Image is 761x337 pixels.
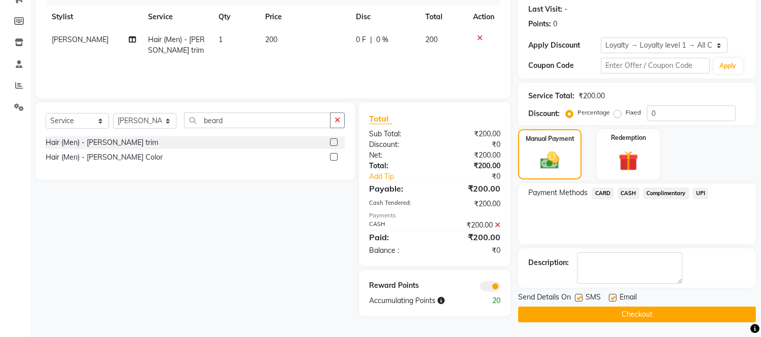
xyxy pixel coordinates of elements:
div: Accumulating Points [361,295,472,306]
div: ₹200.00 [435,161,509,171]
div: Net: [361,150,435,161]
div: Coupon Code [528,60,601,71]
div: Payments [369,211,500,220]
span: 0 F [356,34,366,45]
div: Discount: [528,108,560,119]
th: Qty [212,6,259,28]
span: 1 [219,35,223,44]
span: 200 [426,35,438,44]
span: [PERSON_NAME] [52,35,108,44]
th: Disc [350,6,419,28]
input: Enter Offer / Coupon Code [601,58,709,73]
span: Hair (Men) - [PERSON_NAME] trim [149,35,205,55]
div: ₹0 [435,139,509,150]
img: _gift.svg [612,148,644,173]
span: Email [620,292,637,305]
div: ₹200.00 [435,182,509,195]
input: Search or Scan [184,113,331,128]
label: Redemption [611,133,646,142]
div: Apply Discount [528,40,601,51]
div: ₹200.00 [435,231,509,243]
th: Action [467,6,500,28]
span: 200 [265,35,277,44]
div: ₹0 [435,245,509,256]
div: Payable: [361,182,435,195]
div: 20 [472,295,508,306]
th: Total [420,6,467,28]
div: Sub Total: [361,129,435,139]
div: Total: [361,161,435,171]
label: Manual Payment [526,134,574,143]
button: Apply [714,58,743,73]
label: Fixed [626,108,641,117]
a: Add Tip [361,171,447,182]
span: | [370,34,372,45]
th: Stylist [46,6,142,28]
div: CASH [361,220,435,231]
div: ₹200.00 [578,91,605,101]
div: Hair (Men) - [PERSON_NAME] trim [46,137,158,148]
div: Last Visit: [528,4,562,15]
span: Total [369,114,392,124]
th: Price [259,6,350,28]
span: CASH [618,188,639,199]
div: ₹200.00 [435,150,509,161]
div: Service Total: [528,91,574,101]
th: Service [142,6,213,28]
div: ₹0 [447,171,509,182]
span: Payment Methods [528,188,588,198]
div: Balance : [361,245,435,256]
div: Paid: [361,231,435,243]
div: 0 [553,19,557,29]
div: Discount: [361,139,435,150]
div: Hair (Men) - [PERSON_NAME] Color [46,152,163,163]
span: SMS [586,292,601,305]
div: ₹200.00 [435,129,509,139]
div: Reward Points [361,280,435,291]
span: UPI [693,188,709,199]
div: Points: [528,19,551,29]
span: 0 % [376,34,388,45]
span: CARD [592,188,613,199]
div: Description: [528,257,569,268]
div: - [564,4,567,15]
span: Complimentary [643,188,689,199]
div: ₹200.00 [435,220,509,231]
img: _cash.svg [534,149,565,171]
div: Cash Tendered: [361,199,435,209]
span: Send Details On [518,292,571,305]
button: Checkout [518,307,756,322]
div: ₹200.00 [435,199,509,209]
label: Percentage [577,108,610,117]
